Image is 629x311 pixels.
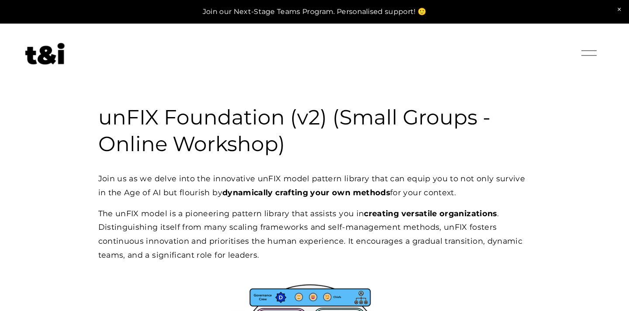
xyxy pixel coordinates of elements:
strong: dynamically crafting your own methods [222,188,390,197]
h3: unFIX Foundation (v2) (Small Groups - Online Workshop) [98,104,531,157]
strong: creating versatile organizations [364,209,497,218]
p: Join us as we delve into the innovative unFIX model pattern library that can equip you to not onl... [98,172,531,200]
p: The unFIX model is a pioneering pattern library that assists you in . Distinguishing itself from ... [98,207,531,263]
img: Future of Work Experts [25,43,65,65]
